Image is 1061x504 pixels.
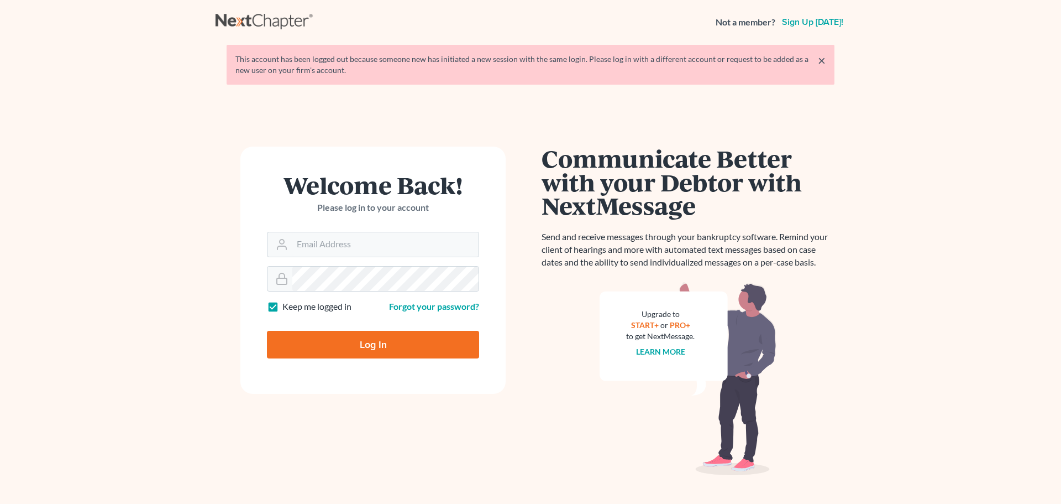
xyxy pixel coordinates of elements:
[267,173,479,197] h1: Welcome Back!
[780,18,845,27] a: Sign up [DATE]!
[636,347,685,356] a: Learn more
[542,147,834,217] h1: Communicate Better with your Debtor with NextMessage
[600,282,776,476] img: nextmessage_bg-59042aed3d76b12b5cd301f8e5b87938c9018125f34e5fa2b7a6b67550977c72.svg
[716,16,775,29] strong: Not a member?
[670,320,690,330] a: PRO+
[389,301,479,311] a: Forgot your password?
[267,331,479,358] input: Log In
[660,320,668,330] span: or
[818,54,826,67] a: ×
[631,320,659,330] a: START+
[542,231,834,269] p: Send and receive messages through your bankruptcy software. Remind your client of hearings and mo...
[267,201,479,214] p: Please log in to your account
[626,309,695,320] div: Upgrade to
[626,331,695,342] div: to get NextMessage.
[235,54,826,76] div: This account has been logged out because someone new has initiated a new session with the same lo...
[282,300,351,313] label: Keep me logged in
[292,232,479,257] input: Email Address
